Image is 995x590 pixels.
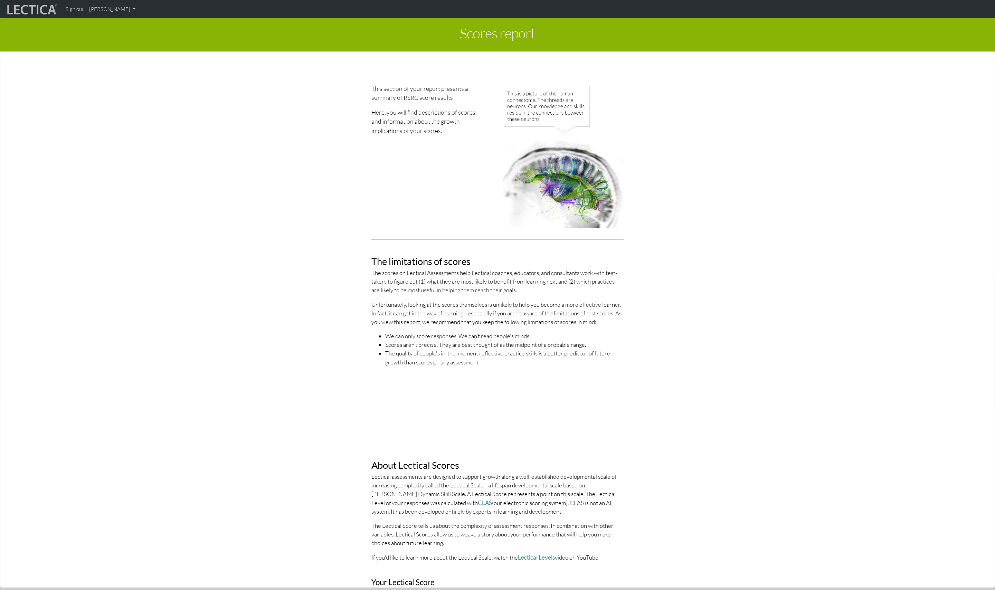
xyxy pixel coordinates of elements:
p: The Lectical Score tells us about the complexity of assessment responses. In combination with oth... [371,521,624,548]
li: Scores aren’t precise. They are best thought of as the midpoint of a probable range. [385,340,624,349]
p: Lectical assessments are designed to support growth along a well-established developmental scale ... [371,472,624,516]
p: Unfortunately, looking at the scores themselves is unlikely to help you become a more effective l... [371,300,624,326]
h3: Your Lectical Score [371,578,624,587]
p: This section of your report presents a summary of RSRC score results [371,84,481,102]
li: We can only score responses. We can’t read people's minds. [385,332,624,340]
a: CLAS [478,499,492,506]
h1: Scores report [6,23,989,46]
p: If you'd like to learn more about the Lectical Scale, watch the video on YouTube. [371,553,624,562]
p: The scores on Lectical Assessments help Lectical coaches, educators, and consultants work with te... [371,268,624,295]
h2: The limitations of scores [371,256,624,267]
img: Human connectome [503,84,624,228]
li: The quality of people's in-the-moment reflective practice skills is a better predictor of future ... [385,349,624,366]
p: Here, you will find descriptions of scores and information about the growth implications of your ... [371,108,481,135]
a: Lectical Levels [518,554,555,561]
h2: About Lectical Scores [371,460,624,470]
